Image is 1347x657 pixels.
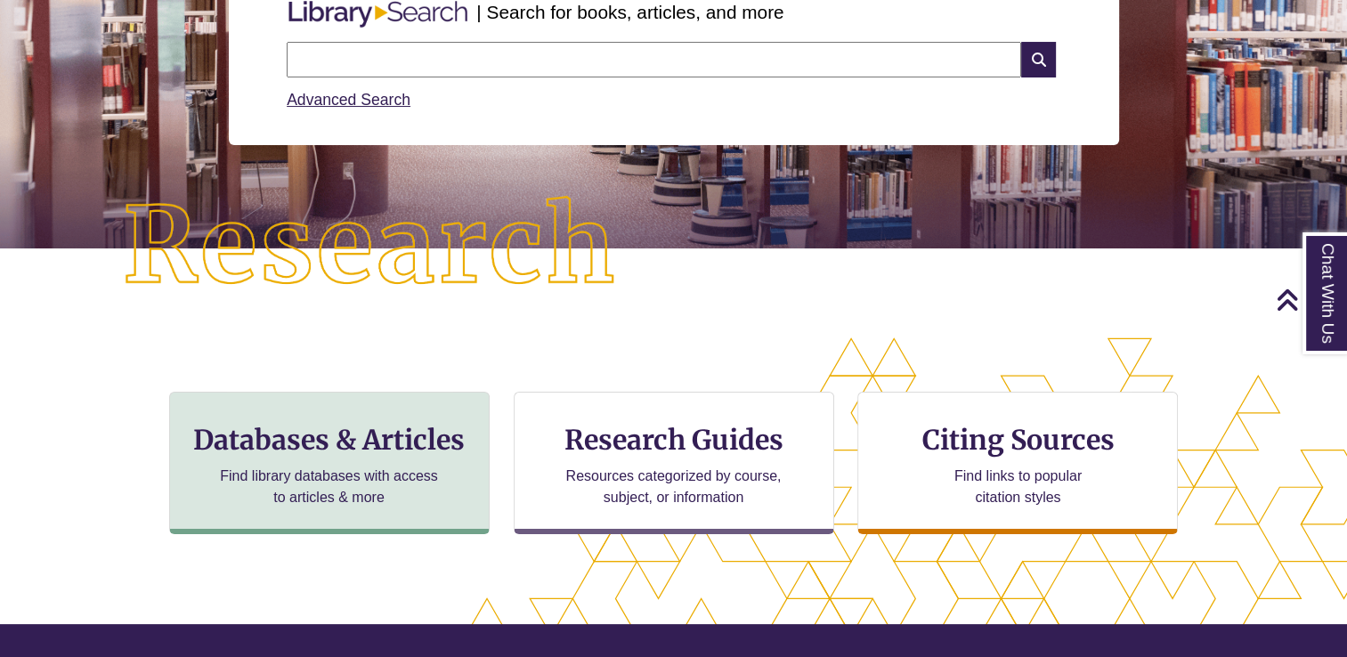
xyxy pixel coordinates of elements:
[68,142,674,353] img: Research
[514,392,834,534] a: Research Guides Resources categorized by course, subject, or information
[1276,288,1343,312] a: Back to Top
[529,423,819,457] h3: Research Guides
[169,392,490,534] a: Databases & Articles Find library databases with access to articles & more
[910,423,1127,457] h3: Citing Sources
[931,466,1105,508] p: Find links to popular citation styles
[287,91,410,109] a: Advanced Search
[1021,42,1055,77] i: Search
[184,423,475,457] h3: Databases & Articles
[213,466,445,508] p: Find library databases with access to articles & more
[557,466,790,508] p: Resources categorized by course, subject, or information
[857,392,1178,534] a: Citing Sources Find links to popular citation styles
